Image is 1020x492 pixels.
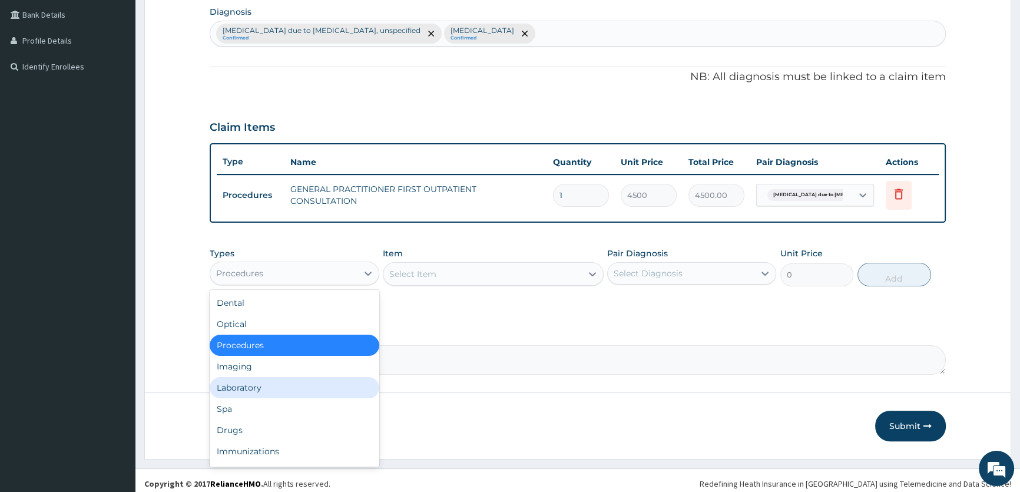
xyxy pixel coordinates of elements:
[615,150,683,174] th: Unit Price
[284,150,547,174] th: Name
[210,6,251,18] label: Diagnosis
[614,268,683,279] div: Select Diagnosis
[210,292,379,313] div: Dental
[607,247,668,259] label: Pair Diagnosis
[700,478,1011,490] div: Redefining Heath Insurance in [GEOGRAPHIC_DATA] using Telemedicine and Data Science!
[750,150,880,174] th: Pair Diagnosis
[210,356,379,377] div: Imaging
[683,150,750,174] th: Total Price
[210,441,379,462] div: Immunizations
[217,151,284,173] th: Type
[22,59,48,88] img: d_794563401_company_1708531726252_794563401
[857,263,931,286] button: Add
[61,66,198,81] div: Chat with us now
[780,247,823,259] label: Unit Price
[875,411,946,441] button: Submit
[767,189,898,201] span: [MEDICAL_DATA] due to [MEDICAL_DATA] falc...
[880,150,939,174] th: Actions
[451,35,514,41] small: Confirmed
[451,26,514,35] p: [MEDICAL_DATA]
[210,377,379,398] div: Laboratory
[210,462,379,483] div: Others
[210,329,946,339] label: Comment
[210,420,379,441] div: Drugs
[210,249,234,259] label: Types
[389,268,436,280] div: Select Item
[216,268,263,279] div: Procedures
[547,150,615,174] th: Quantity
[519,28,530,39] span: remove selection option
[193,6,221,34] div: Minimize live chat window
[210,70,946,85] p: NB: All diagnosis must be linked to a claim item
[144,478,263,489] strong: Copyright © 2017 .
[210,121,275,134] h3: Claim Items
[284,177,547,213] td: GENERAL PRACTITIONER FIRST OUTPATIENT CONSULTATION
[6,322,224,363] textarea: Type your message and hit 'Enter'
[217,184,284,206] td: Procedures
[223,26,420,35] p: [MEDICAL_DATA] due to [MEDICAL_DATA], unspecified
[210,398,379,420] div: Spa
[210,335,379,356] div: Procedures
[426,28,436,39] span: remove selection option
[210,313,379,335] div: Optical
[383,247,403,259] label: Item
[68,148,163,268] span: We're online!
[223,35,420,41] small: Confirmed
[210,478,261,489] a: RelianceHMO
